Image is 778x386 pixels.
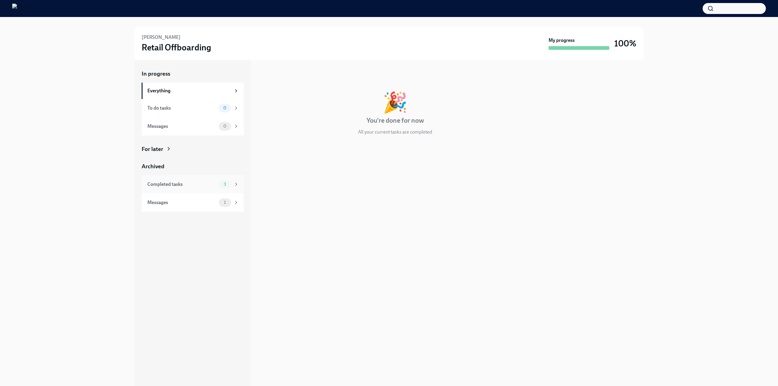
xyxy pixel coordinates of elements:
a: In progress [142,70,244,78]
a: Everything [142,83,244,99]
h4: You're done for now [367,116,424,125]
span: 3 [220,182,230,186]
h3: 100% [614,38,636,49]
div: 🎉 [383,92,408,112]
h3: Retail Offboarding [142,42,211,53]
img: Rothy's [12,4,33,13]
div: Everything [147,87,231,94]
div: Messages [147,199,216,206]
span: 0 [220,124,230,128]
div: To do tasks [147,105,216,111]
a: Messages0 [142,117,244,135]
strong: My progress [549,37,575,44]
a: For later [142,145,244,153]
h6: [PERSON_NAME] [142,34,181,41]
a: To do tasks0 [142,99,244,117]
p: All your current tasks are completed [358,129,432,135]
span: 1 [220,200,229,205]
div: For later [142,145,163,153]
div: Completed tasks [147,181,216,188]
a: Messages1 [142,193,244,212]
span: 0 [220,106,230,110]
div: Messages [147,123,216,130]
div: In progress [258,70,287,78]
a: Completed tasks3 [142,175,244,193]
a: Archived [142,162,244,170]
